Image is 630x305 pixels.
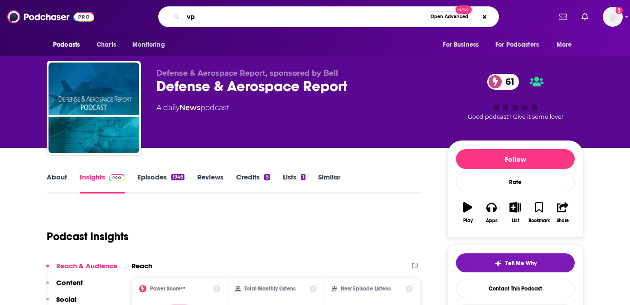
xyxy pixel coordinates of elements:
[436,36,490,53] button: open menu
[456,196,480,229] button: Play
[171,174,184,180] div: 1946
[301,174,305,180] div: 1
[504,196,527,229] button: List
[47,230,129,243] h1: Podcast Insights
[578,9,592,24] a: Show notifications dropdown
[456,280,575,297] a: Contact This Podcast
[264,174,270,180] div: 5
[131,261,152,270] h2: Reach
[7,8,94,25] img: Podchaser - Follow, Share and Rate Podcasts
[456,173,575,191] div: Rate
[496,74,519,90] span: 61
[137,173,184,194] a: Episodes1946
[512,218,519,223] div: List
[495,39,539,51] span: For Podcasters
[527,196,551,229] button: Bookmark
[132,39,165,51] span: Monitoring
[56,261,117,270] p: Reach & Audience
[80,173,125,194] a: InsightsPodchaser Pro
[318,173,340,194] a: Similar
[156,102,229,113] div: A daily podcast
[551,196,575,229] button: Share
[463,218,473,223] div: Play
[480,196,503,229] button: Apps
[126,36,176,53] button: open menu
[557,218,569,223] div: Share
[46,278,83,295] button: Content
[183,10,426,24] input: Search podcasts, credits, & more...
[341,286,391,292] h2: New Episode Listens
[489,36,552,53] button: open menu
[179,103,200,112] a: News
[456,149,575,169] button: Follow
[236,173,270,194] a: Credits5
[47,36,92,53] button: open menu
[494,260,502,267] img: tell me why sparkle
[456,5,472,14] span: New
[443,39,479,51] span: For Business
[244,286,296,292] h2: Total Monthly Listens
[603,7,623,27] img: User Profile
[426,11,472,22] button: Open AdvancedNew
[48,63,139,153] img: Defense & Aerospace Report
[150,286,185,292] h2: Power Score™
[557,39,572,51] span: More
[53,39,80,51] span: Podcasts
[431,15,468,19] span: Open Advanced
[555,9,571,24] a: Show notifications dropdown
[109,174,125,181] img: Podchaser Pro
[603,7,623,27] span: Logged in as khanusik
[47,173,67,194] a: About
[528,218,550,223] div: Bookmark
[603,7,623,27] button: Show profile menu
[447,69,583,125] div: 61Good podcast? Give it some love!
[56,295,77,304] p: Social
[505,260,537,267] span: Tell Me Why
[97,39,116,51] span: Charts
[550,36,583,53] button: open menu
[486,218,498,223] div: Apps
[46,261,117,278] button: Reach & Audience
[456,253,575,272] button: tell me why sparkleTell Me Why
[158,6,499,27] div: Search podcasts, credits, & more...
[468,113,563,120] span: Good podcast? Give it some love!
[615,7,623,14] svg: Add a profile image
[91,36,121,53] a: Charts
[56,278,83,287] p: Content
[156,69,338,77] span: Defense & Aerospace Report, sponsored by Bell
[197,173,223,194] a: Reviews
[283,173,305,194] a: Lists1
[487,74,519,90] a: 61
